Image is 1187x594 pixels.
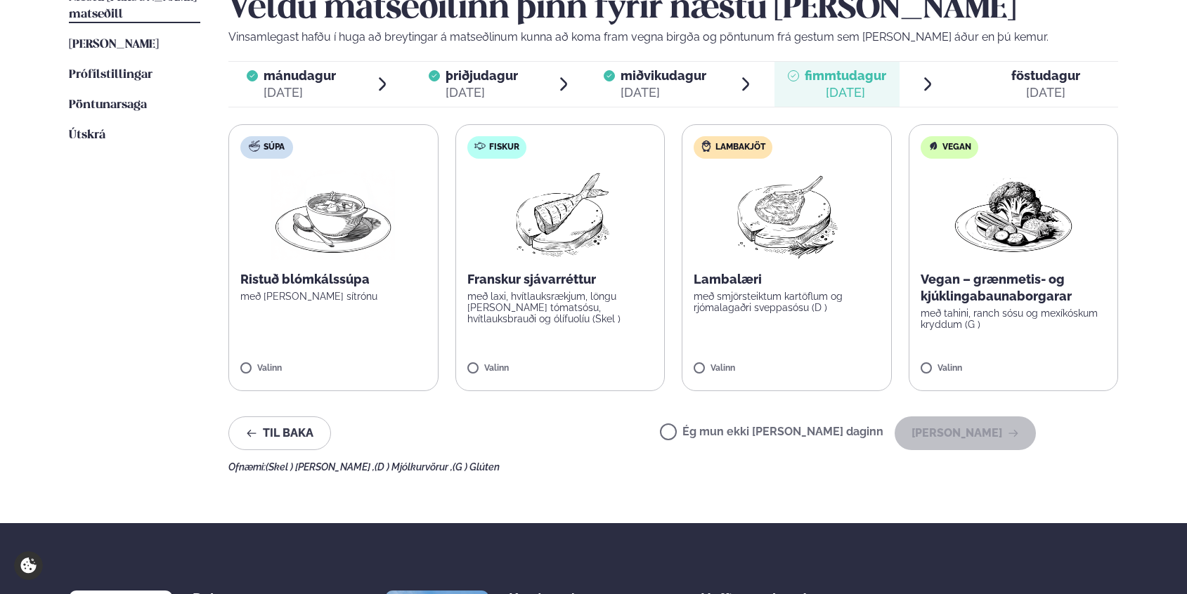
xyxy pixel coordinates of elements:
[69,69,153,81] span: Prófílstillingar
[264,84,336,101] div: [DATE]
[715,142,765,153] span: Lambakjöt
[69,99,147,111] span: Pöntunarsaga
[895,416,1036,450] button: [PERSON_NAME]
[228,461,1118,473] div: Ofnæmi:
[266,461,375,473] span: (Skel ) [PERSON_NAME] ,
[446,84,518,101] div: [DATE]
[621,68,706,83] span: miðvikudagur
[701,140,712,152] img: Lamb.svg
[264,68,336,83] span: mánudagur
[694,291,880,313] p: með smjörsteiktum kartöflum og rjómalagaðri sveppasósu (D )
[69,39,159,51] span: [PERSON_NAME]
[498,170,622,260] img: Fish.png
[467,291,654,324] p: með laxi, hvítlauksrækjum, löngu [PERSON_NAME] tómatsósu, hvítlauksbrauði og ólífuolíu (Skel )
[69,37,159,53] a: [PERSON_NAME]
[375,461,453,473] span: (D ) Mjólkurvörur ,
[928,140,939,152] img: Vegan.svg
[489,142,519,153] span: Fiskur
[69,129,105,141] span: Útskrá
[453,461,500,473] span: (G ) Glúten
[467,271,654,288] p: Franskur sjávarréttur
[14,551,43,580] a: Cookie settings
[240,271,427,288] p: Ristuð blómkálssúpa
[1011,84,1080,101] div: [DATE]
[805,68,886,83] span: fimmtudagur
[228,416,331,450] button: Til baka
[921,308,1107,330] p: með tahini, ranch sósu og mexíkóskum kryddum (G )
[1011,68,1080,83] span: föstudagur
[474,140,486,152] img: fish.svg
[69,67,153,84] a: Prófílstillingar
[805,84,886,101] div: [DATE]
[921,271,1107,305] p: Vegan – grænmetis- og kjúklingabaunaborgarar
[69,127,105,144] a: Útskrá
[228,29,1118,46] p: Vinsamlegast hafðu í huga að breytingar á matseðlinum kunna að koma fram vegna birgða og pöntunum...
[621,84,706,101] div: [DATE]
[446,68,518,83] span: þriðjudagur
[264,142,285,153] span: Súpa
[69,97,147,114] a: Pöntunarsaga
[694,271,880,288] p: Lambalæri
[942,142,971,153] span: Vegan
[249,140,260,152] img: soup.svg
[952,170,1075,260] img: Vegan.png
[725,170,849,260] img: Lamb-Meat.png
[240,291,427,302] p: með [PERSON_NAME] sítrónu
[271,170,395,260] img: Soup.png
